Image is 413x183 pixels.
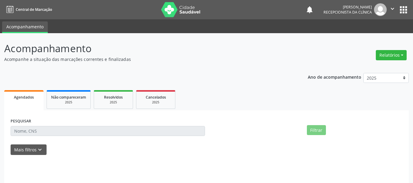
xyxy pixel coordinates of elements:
[104,95,123,100] span: Resolvidos
[305,5,314,14] button: notifications
[324,10,372,15] span: Recepcionista da clínica
[16,7,52,12] span: Central de Marcação
[11,126,205,136] input: Nome, CNS
[141,100,171,105] div: 2025
[11,144,47,155] button: Mais filtroskeyboard_arrow_down
[307,125,326,135] button: Filtrar
[376,50,407,60] button: Relatórios
[389,5,396,12] i: 
[4,56,288,62] p: Acompanhe a situação das marcações correntes e finalizadas
[387,3,398,16] button: 
[37,147,43,153] i: keyboard_arrow_down
[308,73,361,80] p: Ano de acompanhamento
[374,3,387,16] img: img
[324,5,372,10] div: [PERSON_NAME]
[51,100,86,105] div: 2025
[4,5,52,14] a: Central de Marcação
[2,21,48,33] a: Acompanhamento
[146,95,166,100] span: Cancelados
[398,5,409,15] button: apps
[14,95,34,100] span: Agendados
[51,95,86,100] span: Não compareceram
[11,117,31,126] label: PESQUISAR
[4,41,288,56] p: Acompanhamento
[98,100,128,105] div: 2025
